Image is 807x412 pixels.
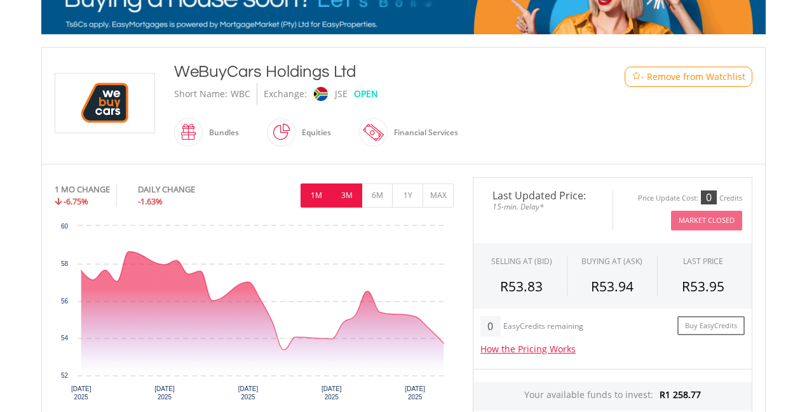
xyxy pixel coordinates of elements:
[392,183,423,208] button: 1Y
[61,260,69,267] text: 58
[671,211,742,230] button: Market Closed
[632,72,641,81] img: Watchlist
[138,196,163,207] span: -1.63%
[238,385,259,401] text: [DATE] 2025
[264,83,307,105] div: Exchange:
[638,194,698,203] div: Price Update Cost:
[61,223,69,230] text: 60
[677,316,745,336] a: Buy EasyCredits
[71,385,92,401] text: [DATE] 2025
[295,117,331,148] div: Equities
[591,277,634,295] span: R53.94
[174,83,227,105] div: Short Name:
[55,183,110,196] div: 1 MO CHANGE
[641,70,745,83] span: - Remove from Watchlist
[480,316,500,336] div: 0
[57,74,153,133] img: EQU.ZA.WBC.png
[154,385,175,401] text: [DATE] 2025
[491,256,552,267] div: SELLING AT (BID)
[174,60,573,83] div: WeBuyCars Holdings Ltd
[55,220,454,410] div: Chart. Highcharts interactive chart.
[362,183,393,208] button: 6M
[719,194,742,203] div: Credits
[480,343,576,355] a: How the Pricing Works
[503,322,583,333] div: EasyCredits remaining
[483,201,603,213] span: 15-min. Delay*
[203,117,239,148] div: Bundles
[581,256,642,267] span: BUYING AT (ASK)
[388,117,458,148] div: Financial Services
[500,277,543,295] span: R53.83
[331,183,362,208] button: 3M
[354,83,378,105] div: OPEN
[701,190,717,204] div: 0
[625,67,752,87] button: Watchlist - Remove from Watchlist
[301,183,332,208] button: 1M
[138,183,238,196] div: DAILY CHANGE
[64,196,88,207] span: -6.75%
[483,190,603,201] span: Last Updated Price:
[231,83,250,105] div: WBC
[683,256,723,267] div: LAST PRICE
[423,183,454,208] button: MAX
[55,220,454,410] svg: Interactive chart
[335,83,348,105] div: JSE
[322,385,342,401] text: [DATE] 2025
[405,385,425,401] text: [DATE] 2025
[61,298,69,305] text: 56
[473,382,752,411] div: Your available funds to invest:
[660,389,701,401] span: R1 258.77
[314,87,328,101] img: jse.png
[61,372,69,379] text: 52
[61,335,69,342] text: 54
[682,277,724,295] span: R53.95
